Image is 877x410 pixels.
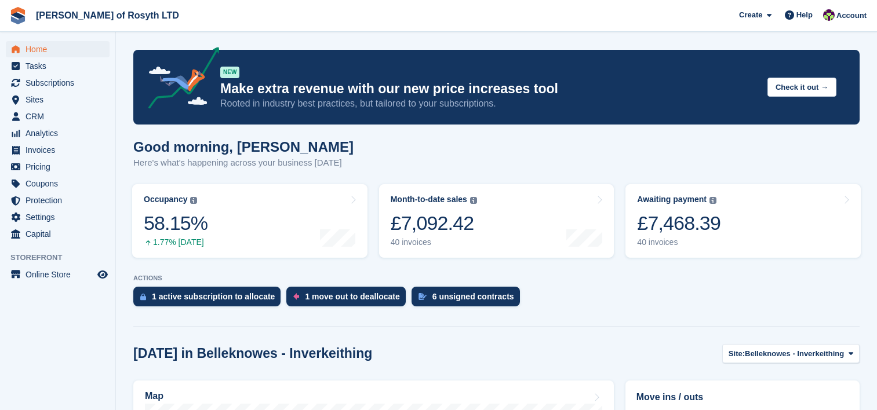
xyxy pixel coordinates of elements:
img: icon-info-grey-7440780725fd019a000dd9b08b2336e03edf1995a4989e88bcd33f0948082b44.svg [190,197,197,204]
a: menu [6,266,110,283]
div: £7,468.39 [637,211,720,235]
span: Subscriptions [26,75,95,91]
a: menu [6,125,110,141]
span: Account [836,10,867,21]
a: 1 active subscription to allocate [133,287,286,312]
div: £7,092.42 [391,211,477,235]
img: price-adjustments-announcement-icon-8257ccfd72463d97f412b2fc003d46551f7dbcb40ab6d574587a9cd5c0d94... [139,47,220,113]
span: Belleknowes - Inverkeithing [745,348,844,360]
a: menu [6,209,110,225]
a: Month-to-date sales £7,092.42 40 invoices [379,184,614,258]
span: Protection [26,192,95,208]
img: active_subscription_to_allocate_icon-d502201f5373d7db506a760aba3b589e785aa758c864c3986d89f69b8ff3... [140,293,146,301]
a: menu [6,91,110,108]
button: Check it out → [767,78,836,97]
span: Settings [26,209,95,225]
a: Preview store [96,268,110,281]
a: menu [6,108,110,125]
h2: Map [145,391,163,401]
span: Create [739,9,762,21]
img: contract_signature_icon-13c848040528278c33f63329250d36e43548de30e8caae1d1a13099fd9432cc5.svg [419,293,427,300]
img: Nina Briggs [823,9,835,21]
span: Analytics [26,125,95,141]
div: NEW [220,67,239,78]
span: Tasks [26,58,95,74]
img: icon-info-grey-7440780725fd019a000dd9b08b2336e03edf1995a4989e88bcd33f0948082b44.svg [709,197,716,204]
span: Home [26,41,95,57]
span: Pricing [26,159,95,175]
span: Invoices [26,142,95,158]
span: Help [796,9,813,21]
div: Month-to-date sales [391,195,467,204]
a: [PERSON_NAME] of Rosyth LTD [31,6,184,25]
a: menu [6,175,110,192]
img: icon-info-grey-7440780725fd019a000dd9b08b2336e03edf1995a4989e88bcd33f0948082b44.svg [470,197,477,204]
span: Storefront [10,252,115,263]
div: 40 invoices [391,237,477,247]
span: Coupons [26,175,95,192]
span: CRM [26,108,95,125]
div: 1 active subscription to allocate [152,292,275,301]
span: Online Store [26,266,95,283]
p: Make extra revenue with our new price increases tool [220,80,758,97]
span: Capital [26,226,95,242]
div: 58.15% [144,211,208,235]
div: 1.77% [DATE] [144,237,208,247]
p: Rooted in industry best practices, but tailored to your subscriptions. [220,97,758,110]
div: 1 move out to deallocate [305,292,399,301]
a: menu [6,142,110,158]
div: Awaiting payment [637,195,707,204]
img: move_outs_to_deallocate_icon-f764333ba52eb49d3ac5e1228854f67142a1ed5810a6f6cc68b1a99e826820c5.svg [293,293,299,300]
div: 40 invoices [637,237,720,247]
h2: [DATE] in Belleknowes - Inverkeithing [133,346,372,361]
h2: Move ins / outs [636,390,849,404]
a: 6 unsigned contracts [412,287,526,312]
img: stora-icon-8386f47178a22dfd0bd8f6a31ec36ba5ce8667c1dd55bd0f319d3a0aa187defe.svg [9,7,27,24]
a: menu [6,58,110,74]
a: menu [6,159,110,175]
div: 6 unsigned contracts [432,292,514,301]
a: menu [6,75,110,91]
a: menu [6,226,110,242]
button: Site: Belleknowes - Inverkeithing [722,344,860,363]
h1: Good morning, [PERSON_NAME] [133,139,354,155]
span: Sites [26,91,95,108]
a: Occupancy 58.15% 1.77% [DATE] [132,184,367,258]
a: menu [6,192,110,208]
a: 1 move out to deallocate [286,287,411,312]
p: ACTIONS [133,274,860,282]
a: Awaiting payment £7,468.39 40 invoices [625,184,861,258]
div: Occupancy [144,195,187,204]
a: menu [6,41,110,57]
p: Here's what's happening across your business [DATE] [133,156,354,170]
span: Site: [729,348,745,360]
